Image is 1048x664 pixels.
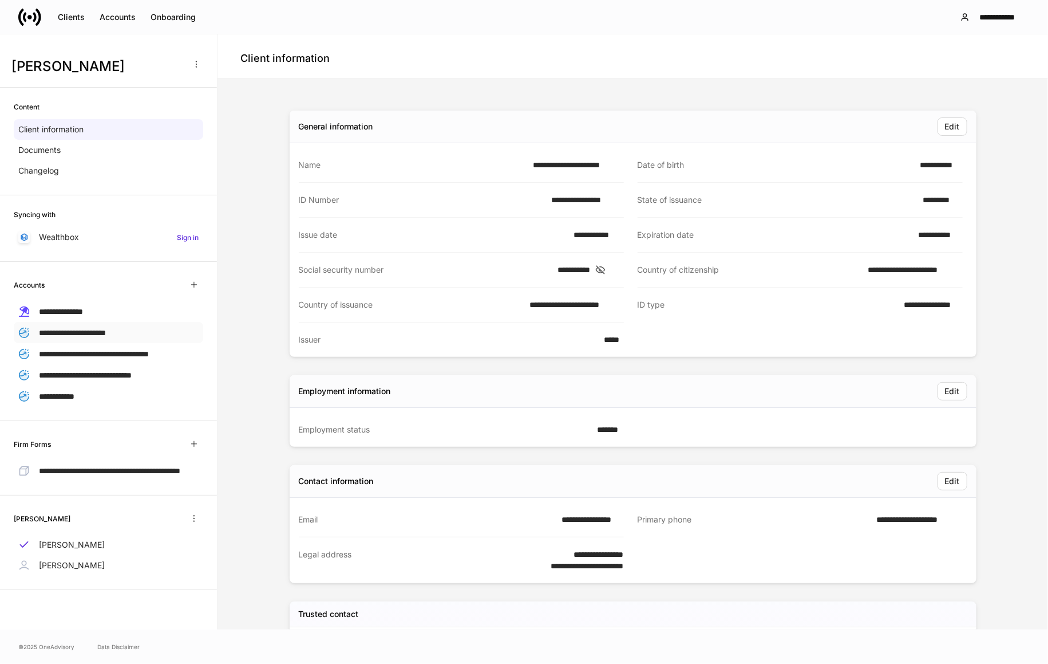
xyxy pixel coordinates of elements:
[299,334,598,345] div: Issuer
[299,514,555,525] div: Email
[14,227,203,247] a: WealthboxSign in
[638,159,913,171] div: Date of birth
[638,264,861,276] div: Country of citizenship
[638,194,916,206] div: State of issuance
[299,264,551,276] div: Social security number
[18,165,59,176] p: Changelog
[39,560,105,571] p: [PERSON_NAME]
[151,11,196,23] div: Onboarding
[299,159,527,171] div: Name
[938,117,967,136] button: Edit
[938,382,967,400] button: Edit
[14,513,70,524] h6: [PERSON_NAME]
[945,386,960,397] div: Edit
[143,8,203,26] button: Onboarding
[299,424,590,435] div: Employment status
[14,555,203,576] a: [PERSON_NAME]
[18,144,61,156] p: Documents
[14,119,203,140] a: Client information
[18,124,84,135] p: Client information
[14,535,203,555] a: [PERSON_NAME]
[299,608,359,620] h5: Trusted contact
[299,386,391,397] div: Employment information
[14,101,39,112] h6: Content
[177,232,199,243] h6: Sign in
[18,642,74,651] span: © 2025 OneAdvisory
[299,121,373,132] div: General information
[638,229,912,241] div: Expiration date
[14,140,203,160] a: Documents
[299,229,567,241] div: Issue date
[14,280,45,290] h6: Accounts
[945,121,960,132] div: Edit
[58,11,85,23] div: Clients
[945,476,960,487] div: Edit
[50,8,92,26] button: Clients
[100,11,136,23] div: Accounts
[299,476,374,487] div: Contact information
[92,8,143,26] button: Accounts
[299,194,544,206] div: ID Number
[638,299,897,311] div: ID type
[39,539,105,551] p: [PERSON_NAME]
[14,160,203,181] a: Changelog
[299,549,514,572] div: Legal address
[14,439,51,450] h6: Firm Forms
[14,209,56,220] h6: Syncing with
[299,299,523,311] div: Country of issuance
[39,231,79,243] p: Wealthbox
[638,514,870,526] div: Primary phone
[11,57,183,76] h3: [PERSON_NAME]
[97,642,140,651] a: Data Disclaimer
[240,52,330,65] h4: Client information
[938,472,967,490] button: Edit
